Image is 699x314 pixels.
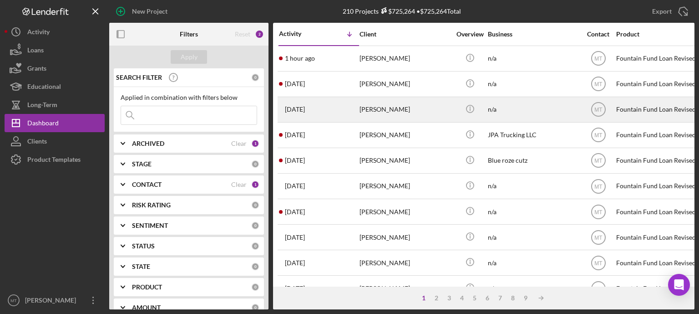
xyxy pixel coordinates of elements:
[488,72,579,96] div: n/a
[360,276,451,300] div: [PERSON_NAME]
[5,114,105,132] button: Dashboard
[132,222,168,229] b: SENTIMENT
[594,260,603,266] text: MT
[285,182,305,190] time: 2025-08-08 18:44
[5,23,105,41] button: Activity
[171,50,207,64] button: Apply
[360,123,451,147] div: [PERSON_NAME]
[594,56,603,62] text: MT
[251,283,259,291] div: 0
[27,96,57,116] div: Long-Term
[594,81,603,88] text: MT
[643,2,694,21] button: Export
[343,7,461,15] div: 210 Projects • $725,264 Total
[10,298,17,303] text: MT
[488,46,579,71] div: n/a
[488,200,579,224] div: n/a
[443,294,456,302] div: 3
[255,30,264,39] div: 2
[181,50,198,64] div: Apply
[27,132,47,153] div: Clients
[132,2,167,21] div: New Project
[488,276,579,300] div: n/a
[121,94,257,101] div: Applied in combination with filters below
[285,157,305,164] time: 2025-08-18 19:47
[5,150,105,169] button: Product Templates
[488,149,579,173] div: Blue roze cutz
[360,251,451,275] div: [PERSON_NAME]
[116,74,162,81] b: SEARCH FILTER
[652,2,672,21] div: Export
[488,123,579,147] div: JPA Trucking LLC
[132,181,162,188] b: CONTACT
[285,131,305,139] time: 2025-08-26 18:15
[360,200,451,224] div: [PERSON_NAME]
[231,140,247,147] div: Clear
[360,174,451,198] div: [PERSON_NAME]
[285,234,305,241] time: 2025-08-06 16:55
[5,77,105,96] button: Educational
[360,149,451,173] div: [PERSON_NAME]
[519,294,532,302] div: 9
[132,263,150,270] b: STATE
[27,114,59,134] div: Dashboard
[594,183,603,190] text: MT
[27,41,44,62] div: Loans
[360,98,451,122] div: [PERSON_NAME]
[594,285,603,292] text: MT
[430,294,443,302] div: 2
[594,209,603,215] text: MT
[5,59,105,77] button: Grants
[132,304,161,311] b: AMOUNT
[456,294,468,302] div: 4
[468,294,481,302] div: 5
[360,31,451,38] div: Client
[581,31,615,38] div: Contact
[251,242,259,250] div: 0
[109,2,177,21] button: New Project
[180,31,198,38] b: Filters
[594,158,603,164] text: MT
[285,208,305,216] time: 2025-08-07 23:29
[23,291,82,312] div: [PERSON_NAME]
[285,55,315,62] time: 2025-09-09 18:21
[279,30,319,37] div: Activity
[488,225,579,249] div: n/a
[5,132,105,150] button: Clients
[285,285,305,292] time: 2025-07-31 20:23
[27,150,81,171] div: Product Templates
[251,263,259,271] div: 0
[594,107,603,113] text: MT
[360,46,451,71] div: [PERSON_NAME]
[132,242,155,250] b: STATUS
[285,106,305,113] time: 2025-09-05 15:01
[5,291,105,309] button: MT[PERSON_NAME]
[507,294,519,302] div: 8
[251,160,259,168] div: 0
[494,294,507,302] div: 7
[251,73,259,82] div: 0
[594,234,603,241] text: MT
[5,41,105,59] button: Loans
[251,201,259,209] div: 0
[594,132,603,139] text: MT
[251,139,259,148] div: 1
[488,251,579,275] div: n/a
[417,294,430,302] div: 1
[231,181,247,188] div: Clear
[27,77,61,98] div: Educational
[453,31,487,38] div: Overview
[235,31,250,38] div: Reset
[132,160,152,168] b: STAGE
[488,98,579,122] div: n/a
[481,294,494,302] div: 6
[5,96,105,114] button: Long-Term
[27,59,46,80] div: Grants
